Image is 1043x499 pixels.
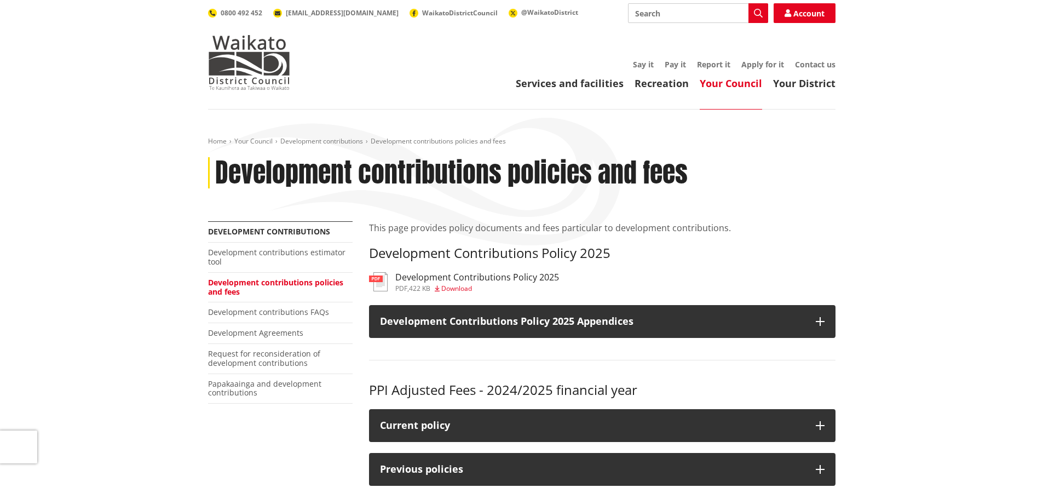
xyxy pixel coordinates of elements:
[369,305,835,338] button: Development Contributions Policy 2025 Appendices
[441,284,472,293] span: Download
[369,409,835,442] button: Current policy
[215,157,688,189] h1: Development contributions policies and fees
[395,284,407,293] span: pdf
[221,8,262,18] span: 0800 492 452
[773,77,835,90] a: Your District
[380,420,805,431] div: Current policy
[273,8,399,18] a: [EMAIL_ADDRESS][DOMAIN_NAME]
[208,378,321,398] a: Papakaainga and development contributions
[409,284,430,293] span: 422 KB
[369,382,835,398] h3: PPI Adjusted Fees - 2024/2025 financial year
[369,245,835,261] h3: Development Contributions Policy 2025
[697,59,730,70] a: Report it
[369,272,388,291] img: document-pdf.svg
[208,35,290,90] img: Waikato District Council - Te Kaunihera aa Takiwaa o Waikato
[521,8,578,17] span: @WaikatoDistrict
[369,221,835,234] p: This page provides policy documents and fees particular to development contributions.
[509,8,578,17] a: @WaikatoDistrict
[369,272,559,292] a: Development Contributions Policy 2025 pdf,422 KB Download
[395,272,559,283] h3: Development Contributions Policy 2025
[635,77,689,90] a: Recreation
[208,328,303,338] a: Development Agreements
[380,316,805,327] h3: Development Contributions Policy 2025 Appendices
[208,277,343,297] a: Development contributions policies and fees
[633,59,654,70] a: Say it
[208,137,835,146] nav: breadcrumb
[422,8,498,18] span: WaikatoDistrictCouncil
[700,77,762,90] a: Your Council
[369,453,835,486] button: Previous policies
[395,285,559,292] div: ,
[665,59,686,70] a: Pay it
[208,348,320,368] a: Request for reconsideration of development contributions
[280,136,363,146] a: Development contributions
[208,136,227,146] a: Home
[380,464,805,475] div: Previous policies
[741,59,784,70] a: Apply for it
[208,226,330,237] a: Development contributions
[208,307,329,317] a: Development contributions FAQs
[516,77,624,90] a: Services and facilities
[795,59,835,70] a: Contact us
[286,8,399,18] span: [EMAIL_ADDRESS][DOMAIN_NAME]
[410,8,498,18] a: WaikatoDistrictCouncil
[774,3,835,23] a: Account
[208,8,262,18] a: 0800 492 452
[371,136,506,146] span: Development contributions policies and fees
[234,136,273,146] a: Your Council
[208,247,345,267] a: Development contributions estimator tool
[628,3,768,23] input: Search input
